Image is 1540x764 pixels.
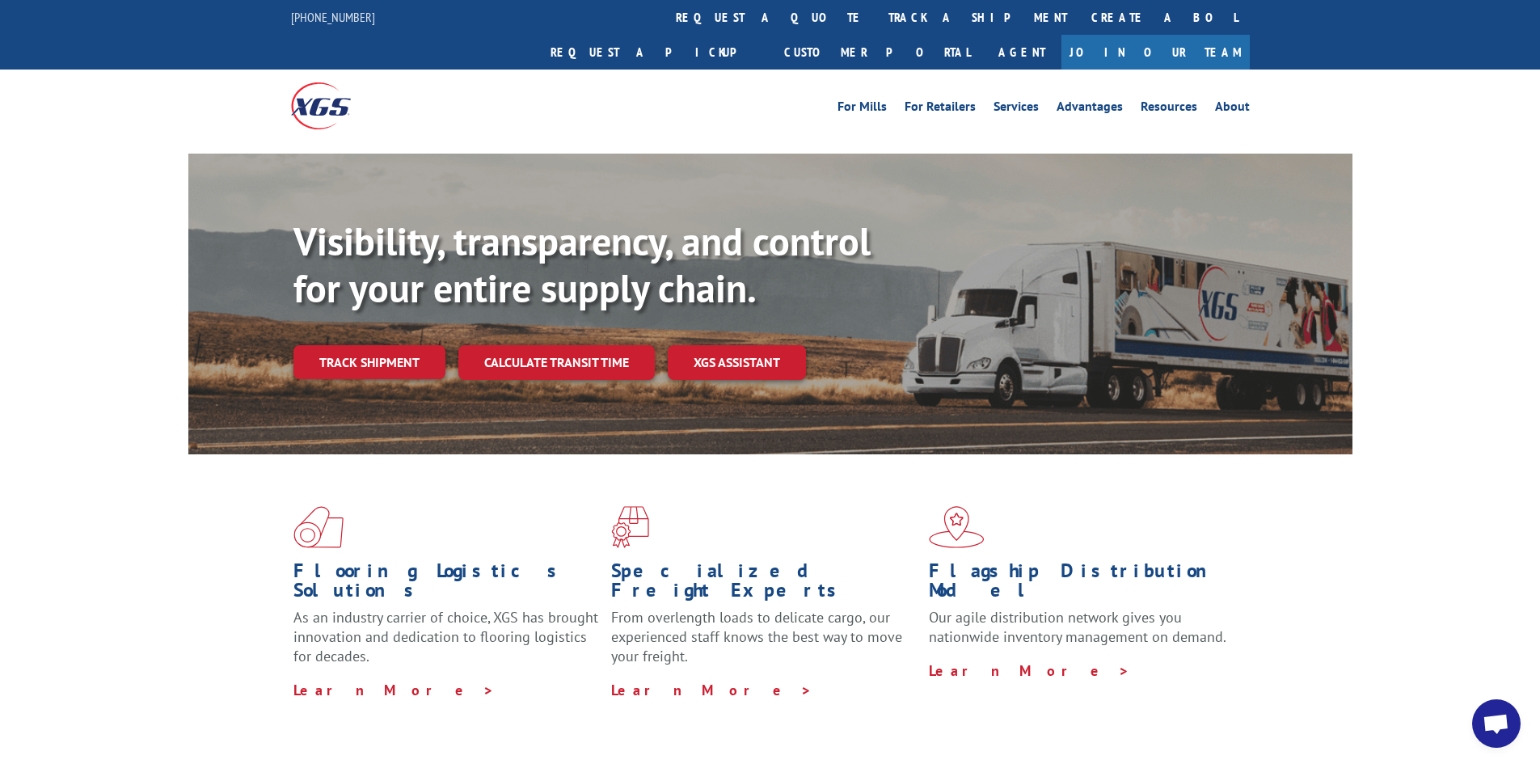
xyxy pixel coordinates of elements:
[458,345,655,380] a: Calculate transit time
[994,100,1039,118] a: Services
[291,9,375,25] a: [PHONE_NUMBER]
[1141,100,1197,118] a: Resources
[611,608,917,680] p: From overlength loads to delicate cargo, our experienced staff knows the best way to move your fr...
[982,35,1061,70] a: Agent
[293,216,871,313] b: Visibility, transparency, and control for your entire supply chain.
[1061,35,1250,70] a: Join Our Team
[293,506,344,548] img: xgs-icon-total-supply-chain-intelligence-red
[293,608,598,665] span: As an industry carrier of choice, XGS has brought innovation and dedication to flooring logistics...
[668,345,806,380] a: XGS ASSISTANT
[838,100,887,118] a: For Mills
[772,35,982,70] a: Customer Portal
[929,661,1130,680] a: Learn More >
[611,561,917,608] h1: Specialized Freight Experts
[293,345,445,379] a: Track shipment
[538,35,772,70] a: Request a pickup
[929,608,1226,646] span: Our agile distribution network gives you nationwide inventory management on demand.
[293,561,599,608] h1: Flooring Logistics Solutions
[1057,100,1123,118] a: Advantages
[929,506,985,548] img: xgs-icon-flagship-distribution-model-red
[1472,699,1521,748] div: Open chat
[611,506,649,548] img: xgs-icon-focused-on-flooring-red
[293,681,495,699] a: Learn More >
[611,681,812,699] a: Learn More >
[905,100,976,118] a: For Retailers
[929,561,1234,608] h1: Flagship Distribution Model
[1215,100,1250,118] a: About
